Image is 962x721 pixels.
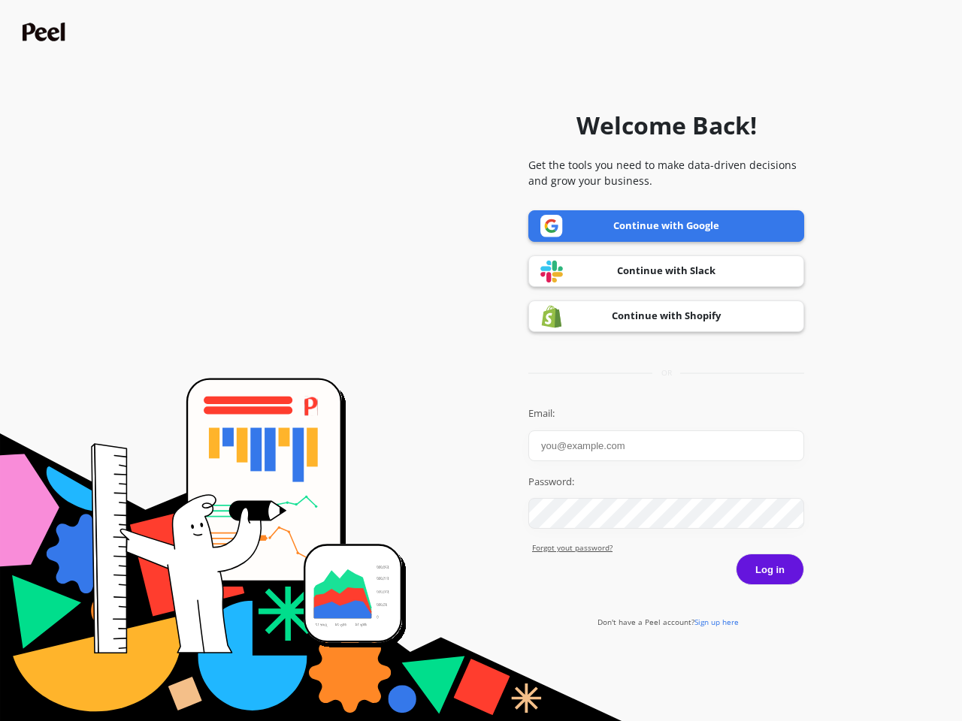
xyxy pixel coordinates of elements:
[528,210,804,242] a: Continue with Google
[540,260,563,283] img: Slack logo
[528,430,804,461] input: you@example.com
[694,617,739,627] span: Sign up here
[528,475,804,490] label: Password:
[528,406,804,421] label: Email:
[23,23,69,41] img: Peel
[528,367,804,379] div: or
[528,157,804,189] p: Get the tools you need to make data-driven decisions and grow your business.
[540,215,563,237] img: Google logo
[597,617,739,627] a: Don't have a Peel account?Sign up here
[540,305,563,328] img: Shopify logo
[532,542,804,554] a: Forgot yout password?
[736,554,804,585] button: Log in
[528,300,804,332] a: Continue with Shopify
[528,255,804,287] a: Continue with Slack
[576,107,757,143] h1: Welcome Back!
